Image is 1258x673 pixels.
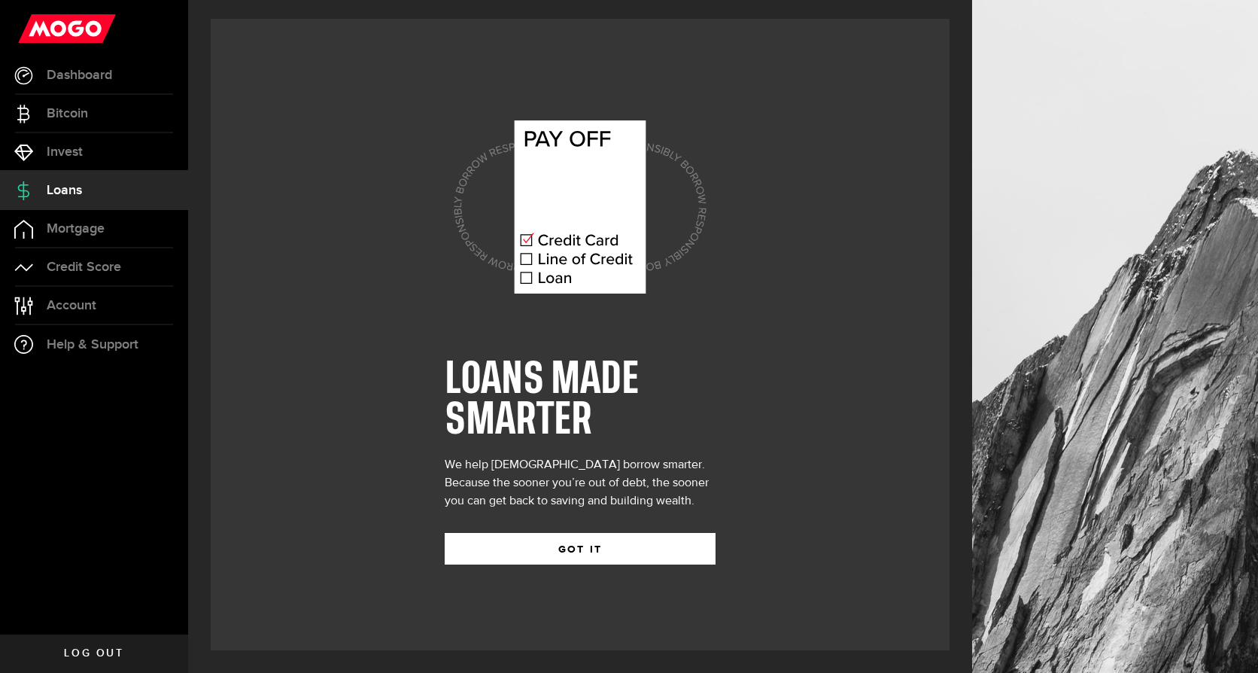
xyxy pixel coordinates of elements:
[445,360,716,441] h1: LOANS MADE SMARTER
[445,533,716,565] button: GOT IT
[47,107,88,120] span: Bitcoin
[47,299,96,312] span: Account
[47,184,82,197] span: Loans
[47,338,138,352] span: Help & Support
[47,222,105,236] span: Mortgage
[64,648,123,659] span: Log out
[47,69,112,82] span: Dashboard
[47,145,83,159] span: Invest
[445,456,716,510] div: We help [DEMOGRAPHIC_DATA] borrow smarter. Because the sooner you’re out of debt, the sooner you ...
[47,260,121,274] span: Credit Score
